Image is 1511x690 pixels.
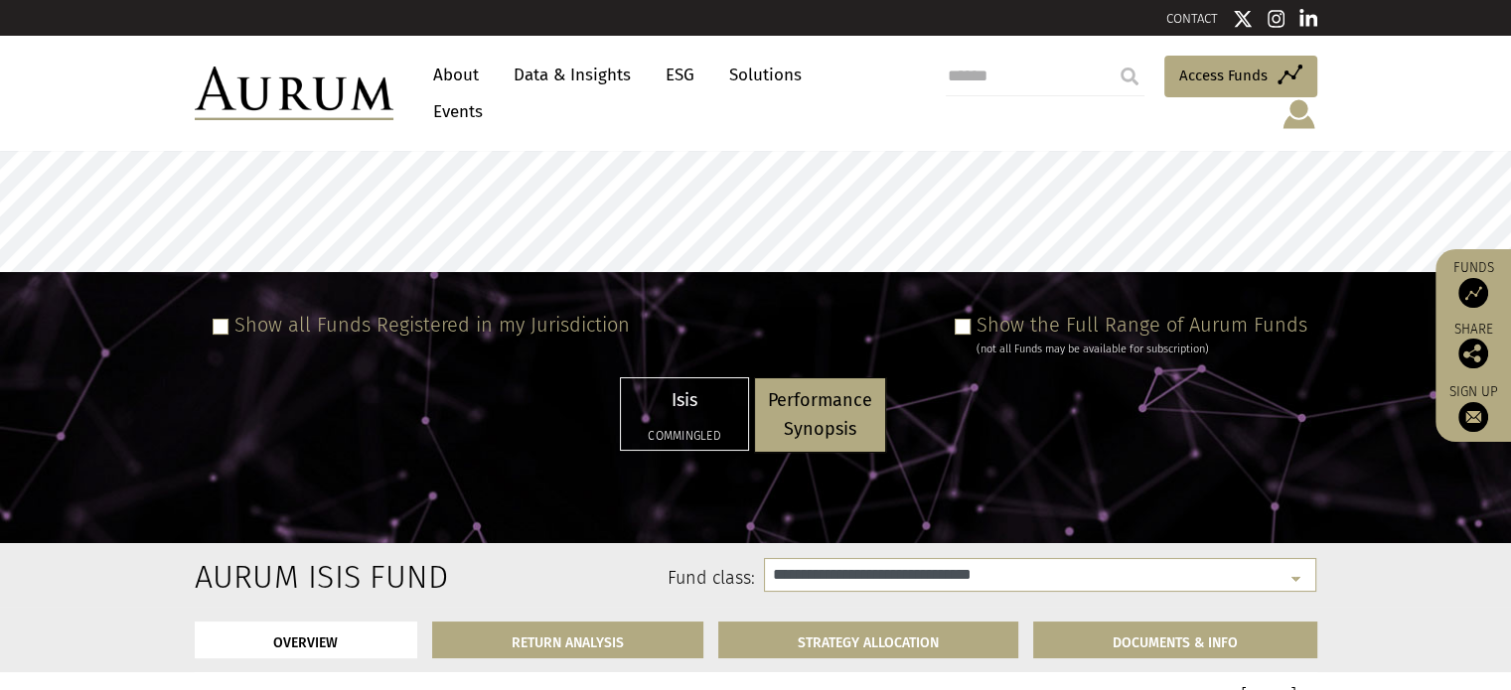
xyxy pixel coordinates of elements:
[195,67,393,120] img: Aurum
[656,57,704,93] a: ESG
[1445,383,1501,432] a: Sign up
[1299,9,1317,29] img: Linkedin icon
[1458,278,1488,308] img: Access Funds
[1166,11,1218,26] a: CONTACT
[1233,9,1253,29] img: Twitter icon
[1445,259,1501,308] a: Funds
[195,558,357,596] h2: Aurum Isis Fund
[768,386,872,444] p: Performance Synopsis
[1033,621,1317,658] a: DOCUMENTS & INFO
[1458,402,1488,432] img: Sign up to our newsletter
[634,430,735,442] h5: Commingled
[1281,97,1317,131] img: account-icon.svg
[432,621,703,658] a: RETURN ANALYSIS
[423,93,483,130] a: Events
[423,57,489,93] a: About
[386,566,755,592] label: Fund class:
[1164,56,1317,97] a: Access Funds
[977,313,1307,337] label: Show the Full Range of Aurum Funds
[1179,64,1268,87] span: Access Funds
[718,621,1018,658] a: STRATEGY ALLOCATION
[234,313,630,337] label: Show all Funds Registered in my Jurisdiction
[1458,339,1488,368] img: Share this post
[977,341,1307,358] div: (not all Funds may be available for subscription)
[719,57,812,93] a: Solutions
[504,57,641,93] a: Data & Insights
[1110,57,1149,96] input: Submit
[1268,9,1285,29] img: Instagram icon
[634,386,735,415] p: Isis
[1445,323,1501,368] div: Share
